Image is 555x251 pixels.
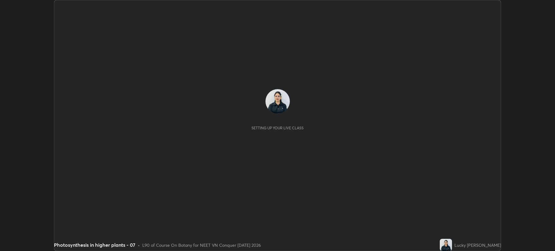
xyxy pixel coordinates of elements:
img: ac32ed79869041e68d2c152ee794592b.jpg [265,89,290,113]
div: Photosynthesis in higher plants - 07 [54,241,135,249]
div: L90 of Course On Botany for NEET VN Conquer [DATE] 2026 [142,242,261,248]
div: Setting up your live class [251,126,304,130]
div: • [138,242,140,248]
img: ac32ed79869041e68d2c152ee794592b.jpg [440,239,452,251]
div: Lucky [PERSON_NAME] [454,242,501,248]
